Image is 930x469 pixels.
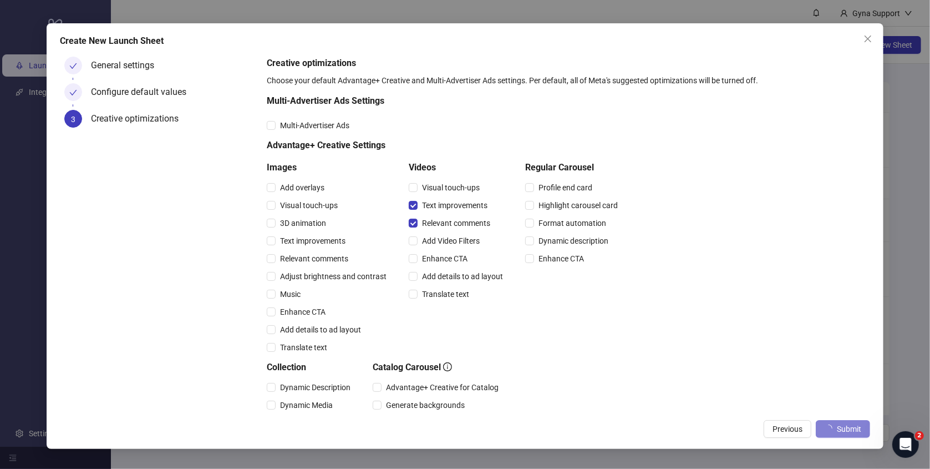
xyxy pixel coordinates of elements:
span: loading [824,424,834,434]
div: Configure default values [91,83,195,101]
span: Adjust brightness and contrast [276,270,391,283]
span: 3 [71,115,75,124]
span: info-circle [443,362,452,371]
span: Add details to ad layout [276,324,365,336]
button: Previous [764,420,811,438]
span: Format automation [534,217,611,229]
span: close [863,34,872,43]
span: 3D animation [276,217,331,229]
div: General settings [91,57,163,74]
h5: Regular Carousel [525,161,622,174]
span: check [69,62,77,70]
span: Relevant comments [418,217,495,229]
span: Profile end card [534,181,597,194]
span: Visual touch-ups [418,181,484,194]
h5: Creative optimizations [267,57,866,70]
span: Text improvements [418,199,492,211]
span: 2 [915,431,924,440]
div: Create New Launch Sheet [60,34,870,48]
span: Multi-Advertiser Ads [276,119,354,132]
span: Add details to ad layout [418,270,507,283]
h5: Catalog Carousel [373,361,503,374]
span: Advantage+ Creative for Catalog [382,381,503,394]
h5: Advantage+ Creative Settings [267,139,622,152]
span: Add Video Filters [418,235,484,247]
span: Dynamic description [534,235,613,247]
span: Add overlays [276,181,329,194]
span: Dynamic Description [276,381,355,394]
button: Close [859,30,877,48]
h5: Collection [267,361,355,374]
span: Generate backgrounds [382,399,469,411]
span: Highlight carousel card [534,199,622,211]
span: Enhance CTA [534,253,588,265]
span: Translate text [276,341,332,354]
span: Submit [837,425,861,433]
span: Previous [773,425,802,433]
h5: Multi-Advertiser Ads Settings [267,94,622,108]
button: Submit [816,420,870,438]
span: Relevant comments [276,253,353,265]
h5: Videos [409,161,507,174]
span: Music [276,288,305,300]
span: check [69,89,77,97]
span: Translate text [418,288,474,300]
span: Dynamic Media [276,399,337,411]
h5: Images [267,161,391,174]
div: Creative optimizations [91,110,187,128]
span: Visual touch-ups [276,199,342,211]
span: Enhance CTA [276,306,330,318]
iframe: Intercom live chat [892,431,919,458]
div: Choose your default Advantage+ Creative and Multi-Advertiser Ads settings. Per default, all of Me... [267,74,866,87]
span: Enhance CTA [418,253,472,265]
span: Text improvements [276,235,350,247]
